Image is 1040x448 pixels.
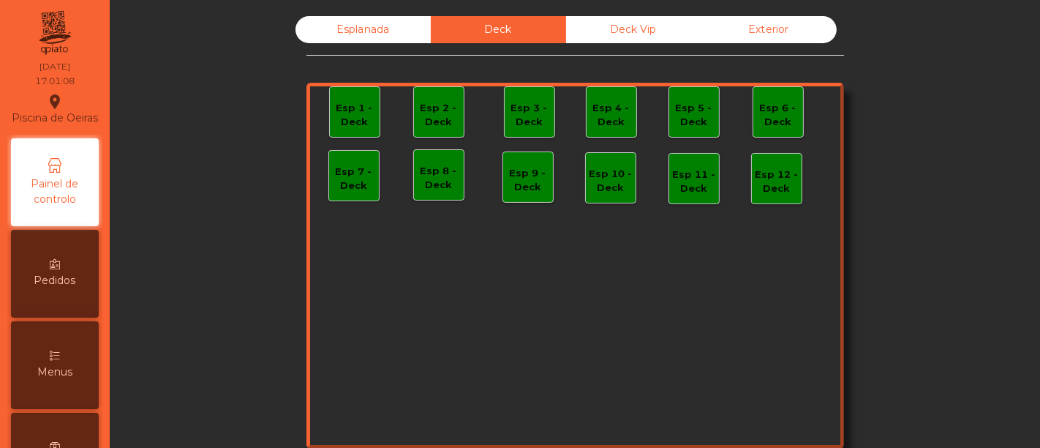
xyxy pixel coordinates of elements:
[669,168,719,196] div: Esp 11 - Deck
[46,93,64,111] i: location_on
[505,101,554,130] div: Esp 3 - Deck
[566,16,701,43] div: Deck Vip
[329,165,379,193] div: Esp 7 - Deck
[752,168,802,196] div: Esp 12 - Deck
[39,60,70,73] div: [DATE]
[414,164,464,193] div: Esp 8 - Deck
[414,101,464,130] div: Esp 2 - Deck
[37,7,72,59] img: qpiato
[295,16,431,43] div: Esplanada
[431,16,566,43] div: Deck
[37,365,72,380] span: Menus
[587,101,636,130] div: Esp 4 - Deck
[330,101,380,130] div: Esp 1 - Deck
[34,273,76,288] span: Pedidos
[701,16,837,43] div: Exterior
[669,101,719,130] div: Esp 5 - Deck
[15,176,95,207] span: Painel de controlo
[503,166,553,195] div: Esp 9 - Deck
[35,75,75,88] div: 17:01:08
[586,167,636,195] div: Esp 10 - Deck
[753,101,803,130] div: Esp 6 - Deck
[12,91,98,127] div: Piscina de Oeiras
